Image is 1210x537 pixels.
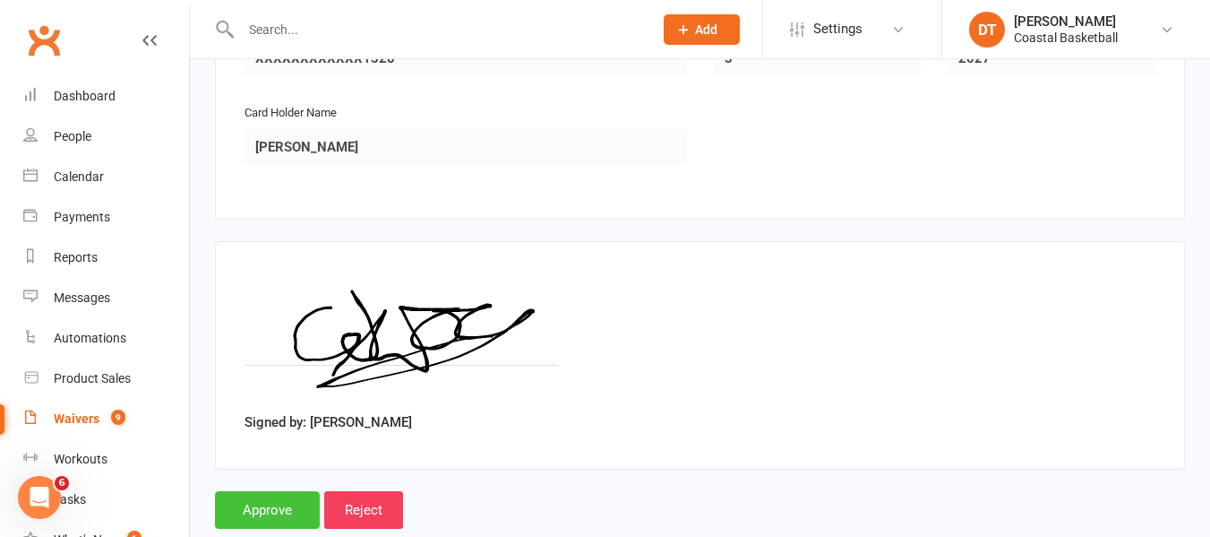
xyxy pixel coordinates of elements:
a: Waivers 9 [23,399,189,439]
a: Workouts [23,439,189,480]
a: Messages [23,278,189,318]
span: 9 [111,410,125,425]
div: Waivers [54,411,99,426]
input: Search... [236,17,640,42]
input: Approve [215,491,320,529]
div: Coastal Basketball [1014,30,1118,46]
span: Add [695,22,717,37]
div: Payments [54,210,110,224]
a: Automations [23,318,189,359]
a: People [23,117,189,157]
span: Settings [813,9,862,49]
div: DT [969,12,1005,48]
a: Calendar [23,157,189,197]
iframe: Intercom live chat [18,476,61,519]
div: Product Sales [54,371,131,385]
a: Reports [23,238,189,278]
div: Dashboard [54,89,116,103]
input: Reject [324,491,403,529]
div: Messages [54,290,110,305]
a: Dashboard [23,76,189,117]
a: Product Sales [23,359,189,399]
div: Automations [54,331,126,345]
img: image1757833468.png [245,271,558,405]
a: Clubworx [21,18,66,63]
div: [PERSON_NAME] [1014,13,1118,30]
div: Calendar [54,169,104,184]
a: Payments [23,197,189,238]
div: People [54,129,91,143]
span: 6 [55,476,69,490]
div: Reports [54,250,98,264]
a: Tasks [23,480,189,520]
div: Tasks [54,492,86,507]
div: Workouts [54,452,107,466]
label: Signed by: [PERSON_NAME] [245,411,412,433]
label: Card Holder Name [245,104,337,123]
button: Add [664,14,740,45]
